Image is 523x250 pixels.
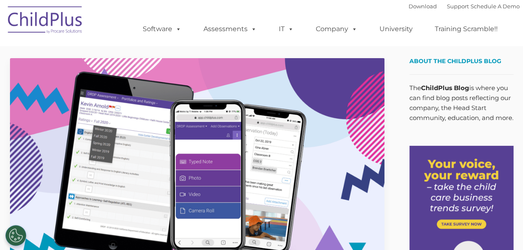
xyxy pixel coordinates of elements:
[421,84,469,92] strong: ChildPlus Blog
[426,21,506,37] a: Training Scramble!!
[371,21,421,37] a: University
[307,21,366,37] a: Company
[270,21,302,37] a: IT
[134,21,190,37] a: Software
[4,0,87,42] img: ChildPlus by Procare Solutions
[409,3,520,10] font: |
[409,83,513,123] p: The is where you can find blog posts reflecting our company, the Head Start community, education,...
[5,225,26,246] button: Cookies Settings
[447,3,469,10] a: Support
[195,21,265,37] a: Assessments
[409,3,437,10] a: Download
[471,3,520,10] a: Schedule A Demo
[409,57,501,65] span: About the ChildPlus Blog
